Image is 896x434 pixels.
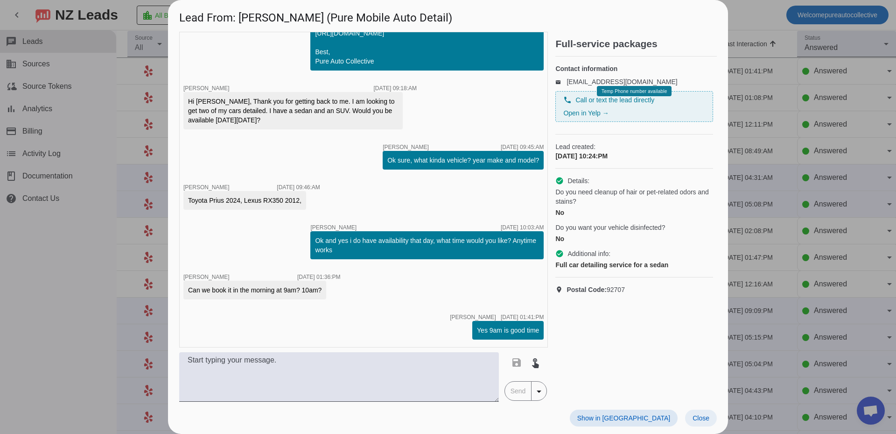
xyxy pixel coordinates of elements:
div: [DATE] 09:46:AM [277,185,320,190]
div: [DATE] 01:36:PM [297,274,340,280]
mat-icon: touch_app [530,357,541,368]
span: Additional info: [567,249,610,258]
h4: Contact information [555,64,713,73]
mat-icon: phone [563,96,572,104]
span: Temp Phone number available [602,89,667,94]
mat-icon: arrow_drop_down [533,386,545,397]
span: Do you need cleanup of hair or pet-related odors and stains? [555,187,713,206]
span: Lead created: [555,142,713,151]
div: Full car detailing service for a sedan [555,260,713,270]
span: [PERSON_NAME] [183,274,230,280]
span: Do you want your vehicle disinfected? [555,223,665,232]
mat-icon: email [555,79,567,84]
span: Show in [GEOGRAPHIC_DATA] [577,414,670,422]
div: Ok sure, what kinda vehicle? year make and model? [387,156,539,165]
div: [DATE] 09:18:AM [374,85,417,91]
div: Yes 9am is good time [477,326,539,335]
mat-icon: check_circle [555,249,564,258]
div: Can we book it in the morning at 9am? 10am? [188,285,322,295]
div: [DATE] 09:45:AM [501,144,544,150]
span: Close [693,414,709,422]
button: Show in [GEOGRAPHIC_DATA] [570,410,678,427]
span: Details: [567,176,589,185]
h2: Full-service packages [555,39,717,49]
span: [PERSON_NAME] [450,314,496,320]
strong: Postal Code: [567,286,607,293]
div: [DATE] 01:41:PM [501,314,544,320]
span: 92707 [567,285,625,294]
div: No [555,208,713,217]
mat-icon: location_on [555,286,567,293]
a: [EMAIL_ADDRESS][DOMAIN_NAME] [567,78,677,85]
a: Open in Yelp → [563,109,609,117]
span: [PERSON_NAME] [183,85,230,92]
span: [PERSON_NAME] [183,184,230,191]
div: Toyota Prius 2024, Lexus RX350 2012, [188,196,301,205]
div: No [555,234,713,243]
span: [PERSON_NAME] [383,144,429,150]
div: Ok and yes i do have availability that day, what time would you like? Anytime works [315,236,539,255]
span: [PERSON_NAME] [310,225,357,230]
div: [DATE] 10:03:AM [501,225,544,230]
div: [DATE] 10:24:PM [555,151,713,161]
div: Hi [PERSON_NAME], Thank you for getting back to me. I am looking to get two of my cars detailed. ... [188,97,398,125]
button: Close [685,410,717,427]
mat-icon: check_circle [555,177,564,185]
span: Call or text the lead directly [575,95,654,105]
